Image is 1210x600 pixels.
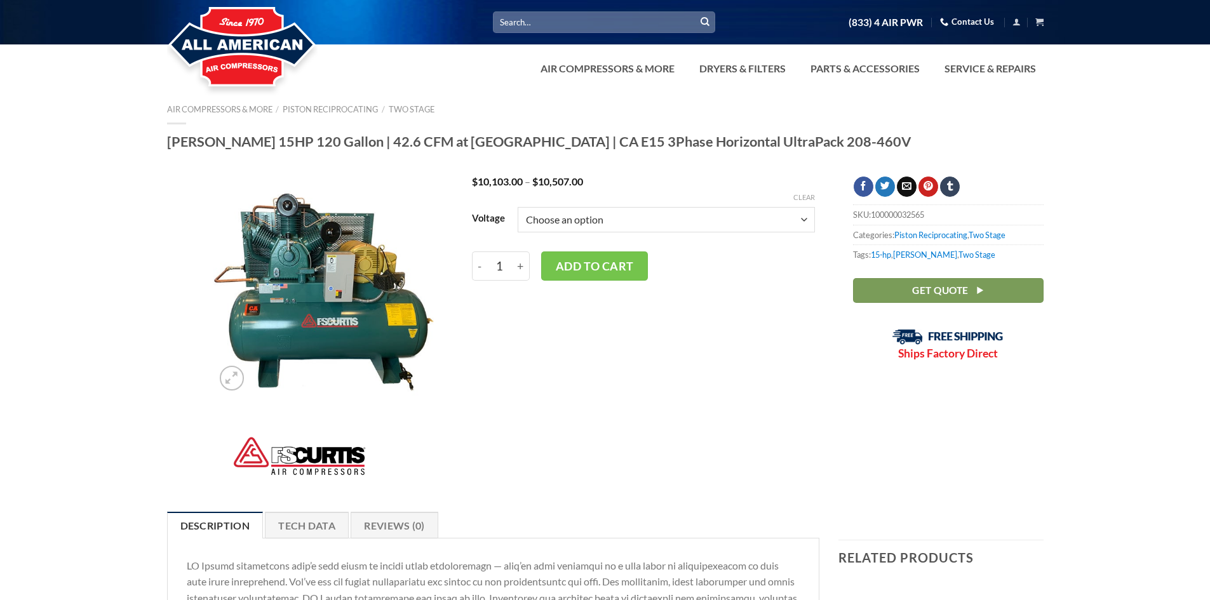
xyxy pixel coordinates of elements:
span: Get Quote [912,283,968,298]
a: Share on Tumblr [940,177,960,197]
img: Curtis 15HP 120 Gallon | 42.6 CFM at 175 PSI | CA E15 3Phase Horizontal UltraPack 208-460V [213,177,434,397]
span: $ [472,175,478,187]
a: Piston Reciprocating [283,104,378,114]
a: Clear options [793,193,815,202]
bdi: 10,507.00 [532,175,583,187]
img: FS-Curtis-Air-Compressors [234,432,367,483]
span: Tags: , , [853,244,1044,264]
h3: Related products [838,540,1044,575]
label: Voltage [472,213,505,223]
span: 100000032565 [871,210,924,220]
input: Search… [493,11,715,32]
input: Product quantity [488,251,511,281]
a: Piston Reciprocating [894,230,967,240]
a: Parts & Accessories [803,56,927,81]
a: Two Stage [969,230,1005,240]
a: Login [1012,14,1021,30]
input: - [472,251,488,281]
a: Service & Repairs [937,56,1044,81]
a: Tech Data [265,512,349,538]
a: Get Quote [853,278,1044,303]
a: Dryers & Filters [692,56,793,81]
a: Air Compressors & More [167,104,272,114]
a: Two Stage [958,250,995,260]
a: Share on Twitter [875,177,895,197]
a: Share on Facebook [854,177,873,197]
strong: Ships Factory Direct [898,347,998,360]
a: Description [167,512,264,538]
img: Free Shipping [892,329,1004,345]
a: Pin on Pinterest [918,177,938,197]
span: – [525,175,530,187]
a: Email to a Friend [897,177,917,197]
span: SKU: [853,204,1044,224]
button: Add to cart [541,251,648,281]
a: Contact Us [940,12,994,32]
a: 15-hp [871,250,891,260]
a: (833) 4 AIR PWR [849,11,923,34]
bdi: 10,103.00 [472,175,523,187]
a: [PERSON_NAME] [893,250,957,260]
a: Air Compressors & More [533,56,682,81]
input: + [511,251,530,281]
span: Categories: , [853,225,1044,244]
span: / [382,104,385,114]
a: Two Stage [389,104,434,114]
a: Reviews (0) [351,512,438,538]
span: $ [532,175,538,187]
button: Submit [696,13,715,32]
span: / [276,104,279,114]
h1: [PERSON_NAME] 15HP 120 Gallon | 42.6 CFM at [GEOGRAPHIC_DATA] | CA E15 3Phase Horizontal UltraPac... [167,133,1044,150]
